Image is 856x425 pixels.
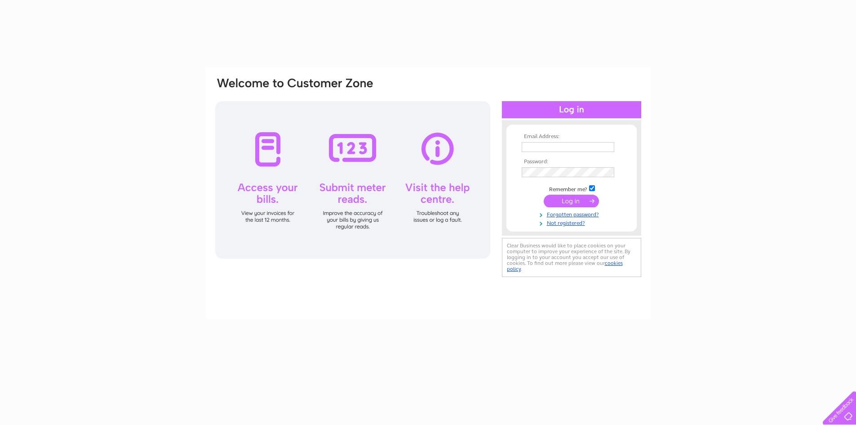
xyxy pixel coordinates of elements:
[519,134,624,140] th: Email Address:
[544,195,599,207] input: Submit
[519,184,624,193] td: Remember me?
[519,159,624,165] th: Password:
[522,210,624,218] a: Forgotten password?
[502,238,641,277] div: Clear Business would like to place cookies on your computer to improve your experience of the sit...
[507,260,623,272] a: cookies policy
[522,218,624,227] a: Not registered?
